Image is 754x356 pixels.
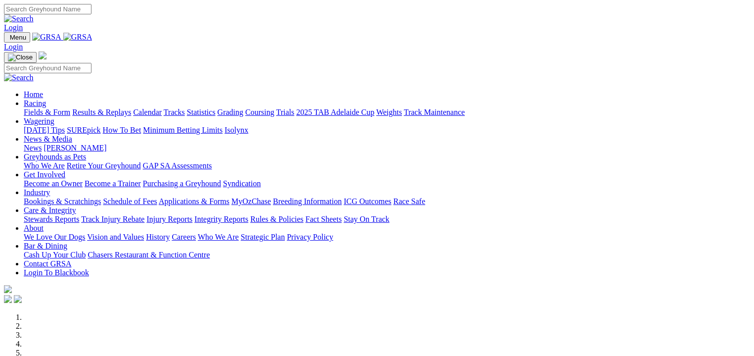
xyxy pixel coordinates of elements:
div: News & Media [24,144,750,153]
a: Integrity Reports [194,215,248,223]
div: Industry [24,197,750,206]
input: Search [4,63,91,73]
img: GRSA [32,33,61,42]
a: Care & Integrity [24,206,76,214]
a: Tracks [164,108,185,116]
a: MyOzChase [231,197,271,205]
a: Wagering [24,117,54,125]
input: Search [4,4,91,14]
a: Track Injury Rebate [81,215,144,223]
a: Login [4,23,23,32]
a: Home [24,90,43,99]
a: Login To Blackbook [24,268,89,277]
img: GRSA [63,33,92,42]
a: ICG Outcomes [344,197,391,205]
div: Bar & Dining [24,251,750,259]
a: Schedule of Fees [103,197,157,205]
a: Stewards Reports [24,215,79,223]
a: 2025 TAB Adelaide Cup [296,108,374,116]
img: Search [4,14,34,23]
img: Close [8,53,33,61]
a: News & Media [24,135,72,143]
a: Syndication [223,179,261,188]
a: Isolynx [224,126,248,134]
a: Login [4,43,23,51]
a: Retire Your Greyhound [67,161,141,170]
a: Fact Sheets [306,215,342,223]
a: Vision and Values [87,233,144,241]
a: Track Maintenance [404,108,465,116]
div: Get Involved [24,179,750,188]
img: facebook.svg [4,295,12,303]
a: About [24,224,44,232]
a: How To Bet [103,126,141,134]
a: News [24,144,42,152]
a: Rules & Policies [250,215,304,223]
div: About [24,233,750,242]
button: Toggle navigation [4,52,37,63]
a: Calendar [133,108,162,116]
a: Racing [24,99,46,107]
a: Coursing [245,108,274,116]
a: Contact GRSA [24,259,71,268]
div: Wagering [24,126,750,135]
a: Race Safe [393,197,425,205]
a: Become a Trainer [85,179,141,188]
a: Bookings & Scratchings [24,197,101,205]
a: Results & Replays [72,108,131,116]
a: Trials [276,108,294,116]
a: We Love Our Dogs [24,233,85,241]
img: Search [4,73,34,82]
a: Who We Are [24,161,65,170]
a: Careers [172,233,196,241]
span: Menu [10,34,26,41]
a: GAP SA Assessments [143,161,212,170]
a: Become an Owner [24,179,83,188]
img: logo-grsa-white.png [39,51,46,59]
a: Strategic Plan [241,233,285,241]
a: Applications & Forms [159,197,229,205]
a: Chasers Restaurant & Function Centre [88,251,210,259]
a: Privacy Policy [287,233,333,241]
a: Purchasing a Greyhound [143,179,221,188]
button: Toggle navigation [4,32,30,43]
a: Statistics [187,108,216,116]
a: SUREpick [67,126,100,134]
a: [DATE] Tips [24,126,65,134]
a: Breeding Information [273,197,342,205]
a: History [146,233,170,241]
a: [PERSON_NAME] [44,144,106,152]
div: Racing [24,108,750,117]
div: Care & Integrity [24,215,750,224]
a: Grading [218,108,243,116]
a: Greyhounds as Pets [24,153,86,161]
a: Industry [24,188,50,197]
a: Bar & Dining [24,242,67,250]
img: twitter.svg [14,295,22,303]
a: Cash Up Your Club [24,251,86,259]
a: Weights [376,108,402,116]
div: Greyhounds as Pets [24,161,750,170]
a: Injury Reports [146,215,192,223]
a: Minimum Betting Limits [143,126,222,134]
a: Stay On Track [344,215,389,223]
a: Fields & Form [24,108,70,116]
a: Who We Are [198,233,239,241]
a: Get Involved [24,170,65,179]
img: logo-grsa-white.png [4,285,12,293]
